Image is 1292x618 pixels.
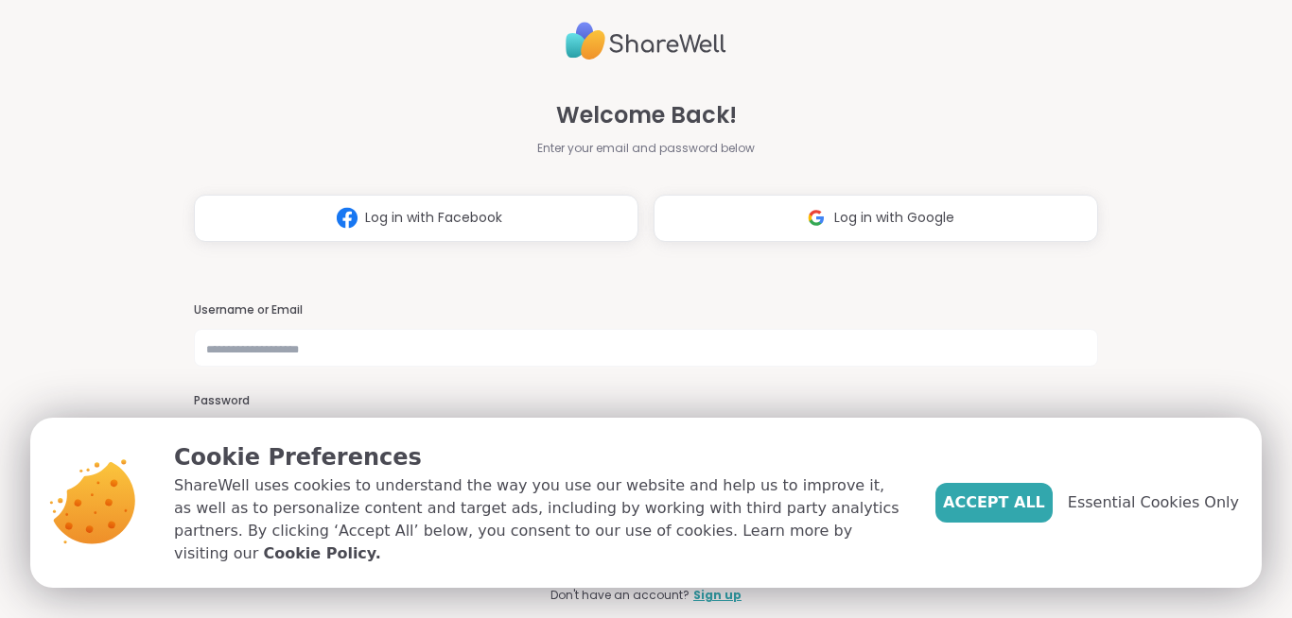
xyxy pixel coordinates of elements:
span: Essential Cookies Only [1068,491,1239,514]
h3: Username or Email [194,302,1098,318]
span: Accept All [943,491,1045,514]
a: Cookie Policy. [263,542,380,565]
span: Log in with Facebook [365,208,502,228]
span: Don't have an account? [550,587,690,604]
h3: Password [194,393,1098,409]
span: Welcome Back! [556,98,737,132]
button: Log in with Facebook [194,195,638,242]
span: Enter your email and password below [537,140,755,157]
img: ShareWell Logomark [798,200,834,235]
img: ShareWell Logo [566,14,726,68]
img: ShareWell Logomark [329,200,365,235]
button: Log in with Google [654,195,1098,242]
p: Cookie Preferences [174,440,905,474]
button: Accept All [935,483,1053,523]
span: Log in with Google [834,208,954,228]
p: ShareWell uses cookies to understand the way you use our website and help us to improve it, as we... [174,474,905,565]
a: Sign up [693,587,742,604]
